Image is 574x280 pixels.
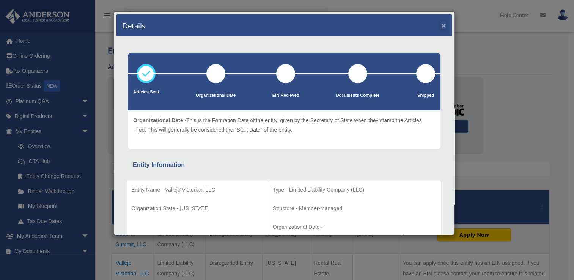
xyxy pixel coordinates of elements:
[416,92,435,99] p: Shipped
[131,204,265,213] p: Organization State - [US_STATE]
[273,204,437,213] p: Structure - Member-managed
[133,88,159,96] p: Articles Sent
[196,92,236,99] p: Organizational Date
[272,92,299,99] p: EIN Recieved
[336,92,379,99] p: Documents Complete
[133,160,436,170] div: Entity Information
[131,185,265,195] p: Entity Name - Vallejo Victorian, LLC
[273,222,437,232] p: Organizational Date -
[273,185,437,195] p: Type - Limited Liability Company (LLC)
[133,117,186,123] span: Organizational Date -
[122,20,145,31] h4: Details
[441,21,446,29] button: ×
[133,116,435,134] p: This is the Formation Date of the entity, given by the Secretary of State when they stamp the Art...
